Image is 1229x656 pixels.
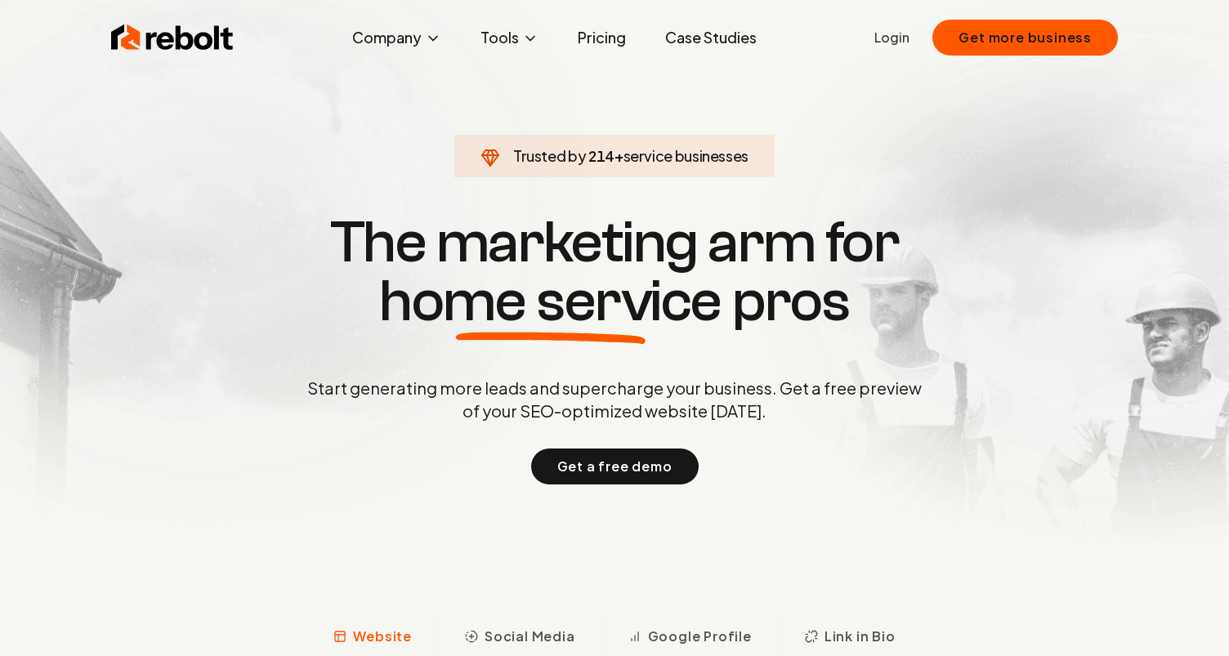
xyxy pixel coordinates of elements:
[339,21,454,54] button: Company
[623,146,749,165] span: service businesses
[531,448,699,484] button: Get a free demo
[874,28,909,47] a: Login
[932,20,1118,56] button: Get more business
[614,146,623,165] span: +
[304,377,925,422] p: Start generating more leads and supercharge your business. Get a free preview of your SEO-optimiz...
[222,213,1007,331] h1: The marketing arm for pros
[513,146,586,165] span: Trusted by
[353,627,412,646] span: Website
[825,627,896,646] span: Link in Bio
[648,627,752,646] span: Google Profile
[565,21,639,54] a: Pricing
[485,627,575,646] span: Social Media
[588,145,614,167] span: 214
[111,21,234,54] img: Rebolt Logo
[467,21,552,54] button: Tools
[652,21,770,54] a: Case Studies
[379,272,722,331] span: home service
